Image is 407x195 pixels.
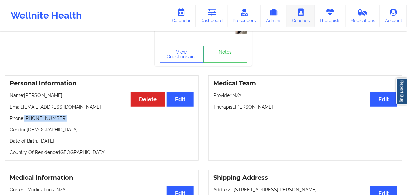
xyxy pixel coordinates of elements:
[160,46,204,63] button: View Questionnaire
[213,186,397,193] p: Address: [STREET_ADDRESS][PERSON_NAME]
[346,5,380,27] a: Medications
[315,5,346,27] a: Therapists
[213,174,397,182] h3: Shipping Address
[213,104,397,110] p: Therapist: [PERSON_NAME]
[10,92,194,99] p: Name: [PERSON_NAME]
[10,149,194,156] p: Country Of Residence: [GEOGRAPHIC_DATA]
[370,92,397,107] button: Edit
[213,92,397,99] p: Provider: N/A
[228,5,261,27] a: Prescribers
[10,104,194,110] p: Email: [EMAIL_ADDRESS][DOMAIN_NAME]
[213,80,397,87] h3: Medical Team
[10,115,194,122] p: Phone: [PHONE_NUMBER]
[196,5,228,27] a: Dashboard
[10,186,194,193] p: Current Medications: N/A
[287,5,315,27] a: Coaches
[261,5,287,27] a: Admins
[131,92,165,107] button: Delete
[10,138,194,144] p: Date of Birth: [DATE]
[167,92,194,107] button: Edit
[396,78,407,105] a: Report Bug
[380,5,407,27] a: Account
[10,126,194,133] p: Gender: [DEMOGRAPHIC_DATA]
[10,80,194,87] h3: Personal Information
[167,5,196,27] a: Calendar
[203,46,248,63] a: Notes
[10,174,194,182] h3: Medical Information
